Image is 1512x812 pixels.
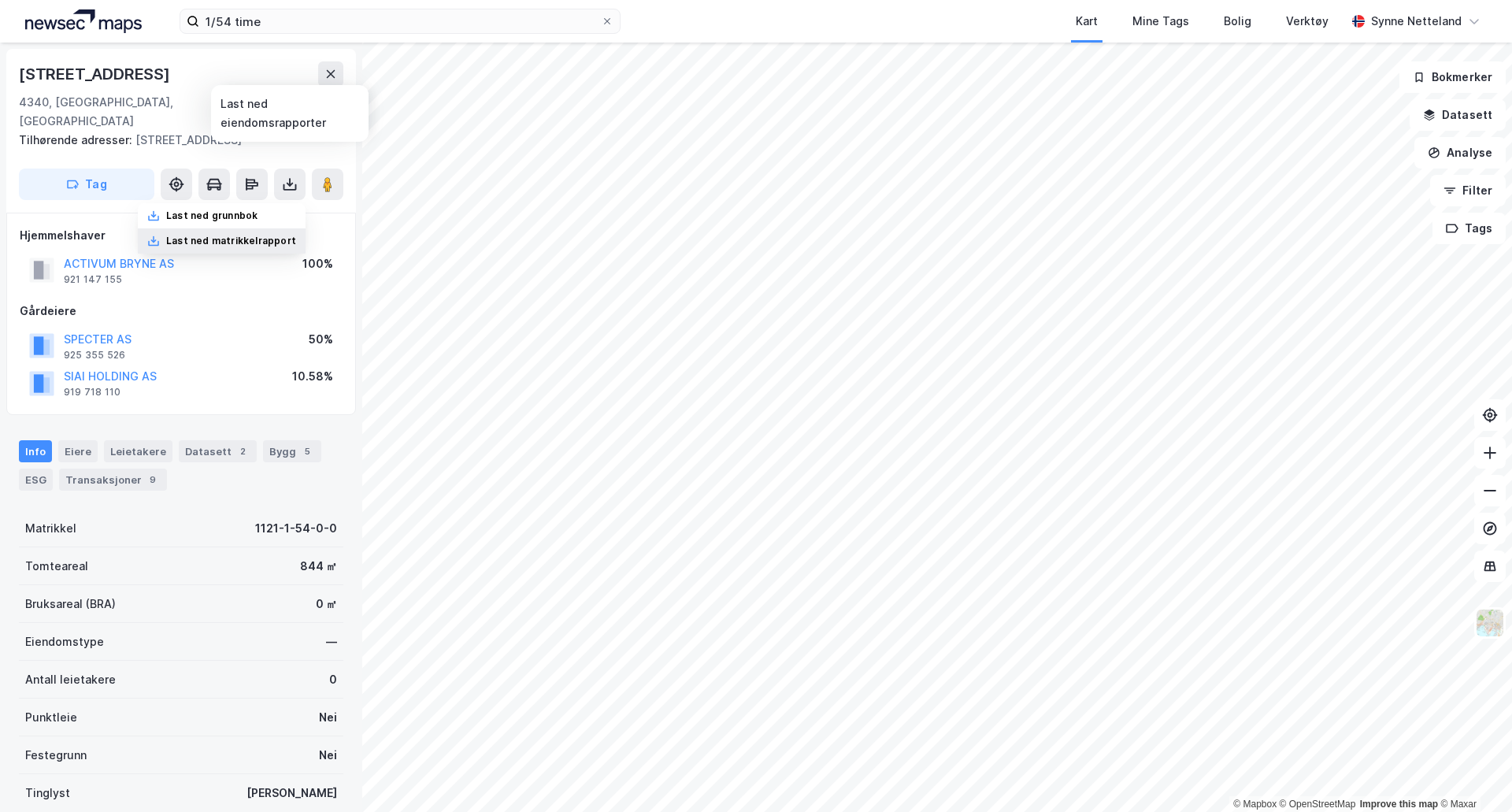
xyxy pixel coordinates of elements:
[19,469,53,491] div: ESG
[292,367,333,386] div: 10.58%
[25,670,116,689] div: Antall leietakere
[299,443,315,459] div: 5
[1233,799,1277,810] a: Mapbox
[25,632,104,651] div: Eiendomstype
[1360,799,1438,810] a: Improve this map
[64,349,125,362] div: 925 355 526
[179,440,257,462] div: Datasett
[1410,99,1506,131] button: Datasett
[1432,213,1506,244] button: Tags
[1430,175,1506,206] button: Filter
[329,670,337,689] div: 0
[25,9,142,33] img: logo.a4113a55bc3d86da70a041830d287a7e.svg
[19,169,154,200] button: Tag
[1475,608,1505,638] img: Z
[166,235,296,247] div: Last ned matrikkelrapport
[1280,799,1356,810] a: OpenStreetMap
[316,595,337,614] div: 0 ㎡
[199,9,601,33] input: Søk på adresse, matrikkel, gårdeiere, leietakere eller personer
[319,708,337,727] div: Nei
[25,746,87,765] div: Festegrunn
[19,61,173,87] div: [STREET_ADDRESS]
[1414,137,1506,169] button: Analyse
[166,209,258,222] div: Last ned grunnbok
[1399,61,1506,93] button: Bokmerker
[1132,12,1189,31] div: Mine Tags
[302,254,333,273] div: 100%
[64,386,120,399] div: 919 718 110
[1286,12,1329,31] div: Verktøy
[1224,12,1251,31] div: Bolig
[25,784,70,803] div: Tinglyst
[59,469,167,491] div: Transaksjoner
[25,595,116,614] div: Bruksareal (BRA)
[319,746,337,765] div: Nei
[255,519,337,538] div: 1121-1-54-0-0
[20,302,343,321] div: Gårdeiere
[309,330,333,349] div: 50%
[1371,12,1462,31] div: Synne Netteland
[1433,736,1512,812] iframe: Chat Widget
[246,784,337,803] div: [PERSON_NAME]
[326,632,337,651] div: —
[19,133,135,146] span: Tilhørende adresser:
[25,708,77,727] div: Punktleie
[300,557,337,576] div: 844 ㎡
[235,443,250,459] div: 2
[19,440,52,462] div: Info
[25,557,88,576] div: Tomteareal
[104,440,172,462] div: Leietakere
[19,131,331,150] div: [STREET_ADDRESS]
[25,519,76,538] div: Matrikkel
[287,93,343,131] div: Time, 1/54
[64,273,122,286] div: 921 147 155
[1076,12,1098,31] div: Kart
[1433,736,1512,812] div: Kontrollprogram for chat
[58,440,98,462] div: Eiere
[20,226,343,245] div: Hjemmelshaver
[19,93,287,131] div: 4340, [GEOGRAPHIC_DATA], [GEOGRAPHIC_DATA]
[263,440,321,462] div: Bygg
[145,472,161,488] div: 9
